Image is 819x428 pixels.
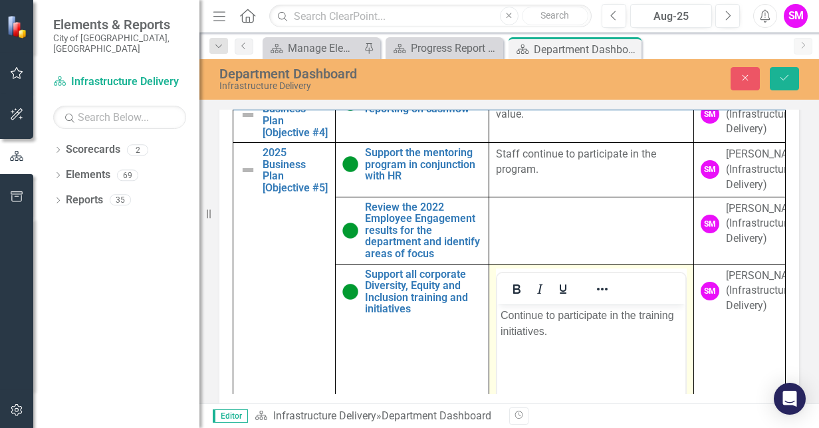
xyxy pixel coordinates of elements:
span: Elements & Reports [53,17,186,33]
div: » [255,409,499,424]
a: Manage Elements [266,40,360,56]
button: Search [522,7,588,25]
div: 35 [110,195,131,206]
div: Infrastructure Delivery [219,81,534,91]
a: Elements [66,167,110,183]
div: 2 [127,144,148,156]
div: 69 [117,169,138,181]
button: Reveal or hide additional toolbar items [591,280,614,298]
a: 2025 Business Plan [Objective #4] [263,92,328,138]
a: Infrastructure Delivery [273,409,376,422]
a: Support the mentoring program in conjunction with HR [365,147,482,182]
button: Underline [552,280,574,298]
img: Not Defined [240,107,256,123]
button: Aug-25 [630,4,712,28]
input: Search ClearPoint... [269,5,592,28]
div: [PERSON_NAME] (Infrastructure Delivery) [726,268,806,314]
div: [PERSON_NAME] (Infrastructure Delivery) [726,92,806,138]
img: Proceeding as Anticipated [342,156,358,172]
img: Not Defined [240,162,256,178]
div: SM [701,105,719,124]
span: Editor [213,409,248,423]
div: SM [701,282,719,300]
div: Progress Report Dashboard [411,40,500,56]
div: Department Dashboard [382,409,491,422]
a: Monthly monitoring and reporting on cashflow [365,92,482,115]
div: Department Dashboard [219,66,534,81]
button: Bold [505,280,528,298]
div: [PERSON_NAME] (Infrastructure Delivery) [726,147,806,193]
input: Search Below... [53,106,186,129]
p: Staff continue to participate in the program. [496,147,687,177]
div: Manage Elements [288,40,360,56]
a: Review the 2022 Employee Engagement results for the department and identify areas of focus [365,201,482,260]
button: SM [784,4,808,28]
small: City of [GEOGRAPHIC_DATA], [GEOGRAPHIC_DATA] [53,33,186,54]
a: Progress Report Dashboard [389,40,500,56]
a: Scorecards [66,142,120,158]
img: ClearPoint Strategy [7,15,30,39]
a: 2025 Business Plan [Objective #5] [263,147,328,193]
div: SM [701,160,719,179]
div: Open Intercom Messenger [774,383,806,415]
div: Department Dashboard [534,41,638,58]
img: Proceeding as Anticipated [342,223,358,239]
div: Aug-25 [635,9,707,25]
button: Italic [528,280,551,298]
a: Reports [66,193,103,208]
div: [PERSON_NAME] (Infrastructure Delivery) [726,201,806,247]
div: SM [701,215,719,233]
a: Support all corporate Diversity, Equity and Inclusion training and initiatives [365,268,482,315]
img: Proceeding as Anticipated [342,284,358,300]
span: Search [540,10,569,21]
a: Infrastructure Delivery [53,74,186,90]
